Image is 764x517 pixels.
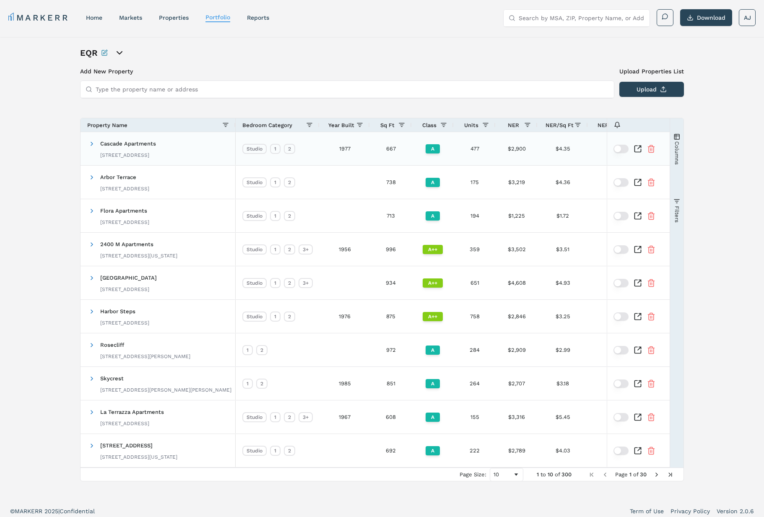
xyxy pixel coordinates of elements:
a: Inspect Comparable [634,145,642,153]
div: $2,909 [496,333,538,366]
div: $3,316 [496,400,538,434]
button: Remove Property From Portfolio [647,346,655,354]
div: 284 [454,333,496,366]
h3: Add New Property [80,67,614,75]
div: +0.28% [588,367,672,400]
a: Inspect Comparable [634,447,642,455]
button: open portfolio options [114,48,125,58]
div: A [426,379,440,388]
div: A [426,446,440,455]
div: 2 [256,345,268,355]
input: Search by MSA, ZIP, Property Name, or Address [519,10,644,26]
div: 667 [370,132,412,165]
span: 2025 | [44,508,60,514]
div: 2 [284,144,295,154]
div: A [426,144,440,153]
div: 2 [284,244,295,255]
a: Portfolio [205,14,230,21]
span: Columns [673,141,680,164]
div: Studio [242,244,267,255]
a: Term of Use [630,507,664,515]
div: +0.10% [588,333,672,366]
span: Arbor Terrace [100,174,136,180]
div: -0.46% [588,400,672,434]
span: 1 [537,471,539,478]
div: $4.93 [538,266,588,299]
div: [STREET_ADDRESS][US_STATE] [100,252,177,259]
div: 2 [284,446,295,456]
div: Page Size: [460,471,486,478]
div: 1 [270,177,281,187]
div: 2 [284,312,295,322]
span: Harbor Steps [100,308,135,314]
span: © [10,508,15,514]
a: Inspect Comparable [634,212,642,220]
div: 651 [454,266,496,299]
button: Remove Property From Portfolio [647,245,655,254]
div: [STREET_ADDRESS] [100,320,149,326]
div: $4.36 [538,166,588,199]
input: Type the property name or address [96,81,609,98]
span: Page [615,471,628,478]
h1: EQR [80,47,98,59]
div: 3+ [299,278,313,288]
div: 1967 [320,400,370,434]
div: 2 [284,177,295,187]
span: NER Growth (Weekly) [598,122,656,128]
span: Confidential [60,508,95,514]
div: 1976 [320,300,370,333]
div: A++ [423,278,443,288]
span: [STREET_ADDRESS] [100,442,153,449]
div: 692 [370,434,412,467]
a: home [86,14,102,21]
div: 175 [454,166,496,199]
div: -0.83% [588,434,672,467]
div: $2.99 [538,333,588,366]
button: Download [680,9,732,26]
div: 477 [454,132,496,165]
span: Filters [673,205,680,222]
span: of [555,471,560,478]
span: Property Name [87,122,127,128]
div: 222 [454,434,496,467]
div: 155 [454,400,496,434]
div: $2,900 [496,132,538,165]
span: Cascade Apartments [100,140,156,147]
div: $4.03 [538,434,588,467]
div: [STREET_ADDRESS][US_STATE] [100,454,177,460]
label: Upload Properties List [619,67,684,75]
span: 300 [561,471,572,478]
div: 1956 [320,233,370,266]
a: Inspect Comparable [634,312,642,321]
div: 264 [454,367,496,400]
div: $2,789 [496,434,538,467]
div: Last Page [667,471,673,478]
div: $1.72 [538,199,588,232]
div: 1 [242,379,253,389]
button: Remove Property From Portfolio [647,212,655,220]
div: +0.83% [588,300,672,333]
div: 972 [370,333,412,366]
div: 3+ [299,244,313,255]
div: $3,219 [496,166,538,199]
div: $3,502 [496,233,538,266]
span: Units [464,122,478,128]
button: Rename this portfolio [101,47,108,59]
div: 1 [270,412,281,422]
a: Inspect Comparable [634,379,642,388]
div: 758 [454,300,496,333]
div: 359 [454,233,496,266]
div: $4,608 [496,266,538,299]
span: 1 [629,471,631,478]
div: [STREET_ADDRESS] [100,185,149,192]
div: [STREET_ADDRESS][PERSON_NAME][PERSON_NAME] [100,387,231,393]
div: [STREET_ADDRESS] [100,219,149,226]
span: AJ [744,13,751,22]
div: [STREET_ADDRESS] [100,420,164,427]
span: 10 [548,471,553,478]
button: Remove Property From Portfolio [647,413,655,421]
span: MARKERR [15,508,44,514]
a: markets [119,14,142,21]
div: Next Page [653,471,660,478]
div: 1 [242,345,253,355]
